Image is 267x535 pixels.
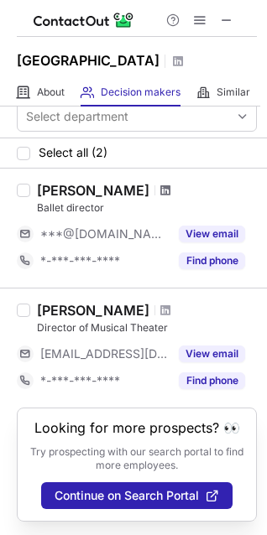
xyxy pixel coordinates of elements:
h1: [GEOGRAPHIC_DATA] [17,50,160,70]
button: Reveal Button [179,252,245,269]
button: Continue on Search Portal [41,482,233,509]
span: Select all (2) [39,146,107,159]
span: Continue on Search Portal [55,489,199,502]
span: Decision makers [101,86,181,99]
div: Ballet director [37,200,257,216]
div: Director of Musical Theater [37,320,257,335]
span: About [37,86,65,99]
div: [PERSON_NAME] [37,182,149,199]
button: Reveal Button [179,372,245,389]
button: Reveal Button [179,226,245,242]
div: Select department [26,108,128,125]
button: Reveal Button [179,345,245,362]
span: Similar [217,86,250,99]
img: ContactOut v5.3.10 [34,10,134,30]
span: ***@[DOMAIN_NAME] [40,226,169,242]
span: [EMAIL_ADDRESS][DOMAIN_NAME] [40,346,169,361]
p: Try prospecting with our search portal to find more employees. [29,445,244,472]
div: [PERSON_NAME] [37,302,149,319]
header: Looking for more prospects? 👀 [34,420,240,435]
